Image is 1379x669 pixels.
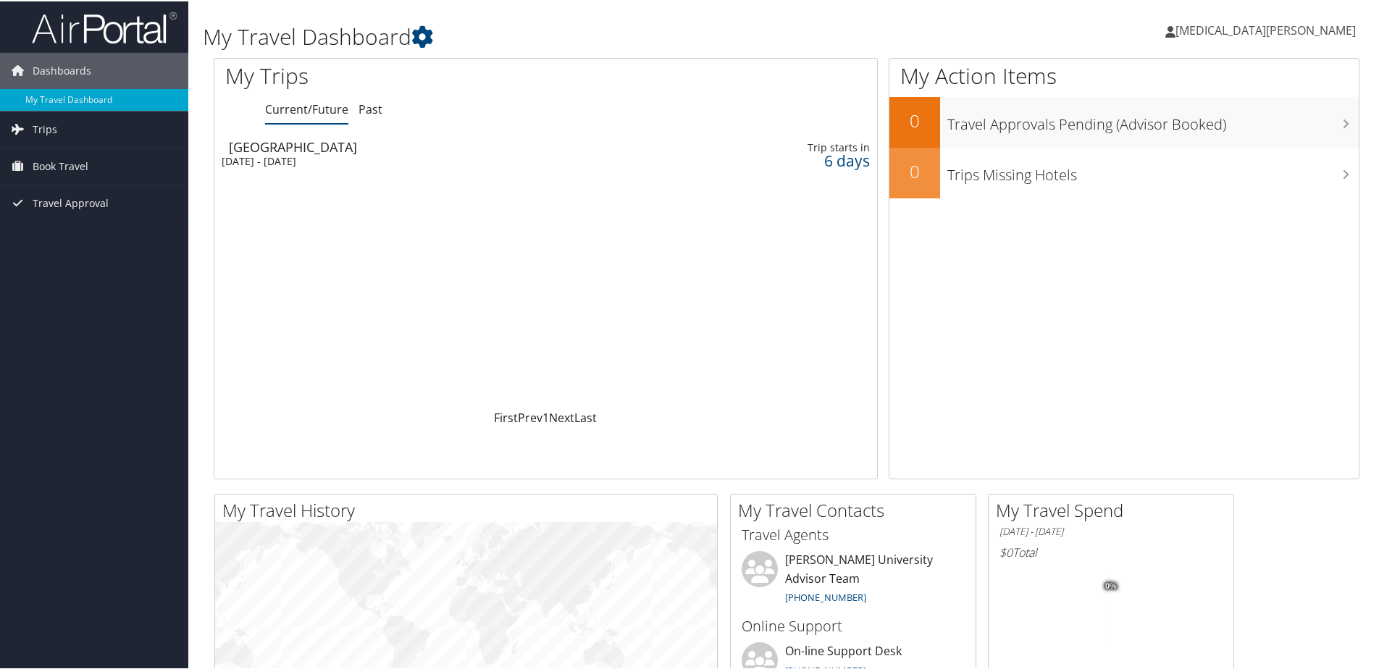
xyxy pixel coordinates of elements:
span: $0 [999,543,1013,559]
a: [MEDICAL_DATA][PERSON_NAME] [1165,7,1370,51]
h2: My Travel Spend [996,497,1233,521]
span: Travel Approval [33,184,109,220]
h3: Travel Approvals Pending (Advisor Booked) [947,106,1359,133]
img: airportal-logo.png [32,9,177,43]
a: Past [359,100,382,116]
span: Dashboards [33,51,91,88]
h1: My Action Items [889,59,1359,90]
div: [DATE] - [DATE] [222,153,626,167]
a: Prev [518,408,542,424]
a: 1 [542,408,549,424]
a: [PHONE_NUMBER] [785,589,866,602]
a: First [494,408,518,424]
a: 0Trips Missing Hotels [889,146,1359,197]
h3: Travel Agents [742,523,965,544]
h3: Online Support [742,615,965,635]
h2: My Travel History [222,497,717,521]
div: [GEOGRAPHIC_DATA] [229,139,633,152]
h2: 0 [889,158,940,182]
h1: My Trips [225,59,590,90]
div: Trip starts in [718,140,870,153]
h2: My Travel Contacts [738,497,976,521]
a: Last [574,408,597,424]
h6: [DATE] - [DATE] [999,523,1223,537]
div: 6 days [718,153,870,166]
li: [PERSON_NAME] University Advisor Team [734,550,972,609]
h2: 0 [889,107,940,132]
h6: Total [999,543,1223,559]
span: Book Travel [33,147,88,183]
h3: Trips Missing Hotels [947,156,1359,184]
span: Trips [33,110,57,146]
a: Current/Future [265,100,348,116]
tspan: 0% [1105,581,1117,589]
h1: My Travel Dashboard [203,20,981,51]
a: Next [549,408,574,424]
span: [MEDICAL_DATA][PERSON_NAME] [1175,21,1356,37]
a: 0Travel Approvals Pending (Advisor Booked) [889,96,1359,146]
